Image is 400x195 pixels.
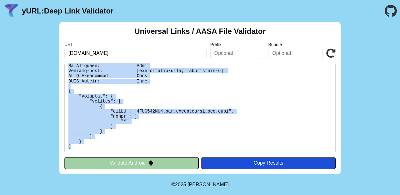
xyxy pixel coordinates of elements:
[210,48,265,59] input: Optional
[64,48,207,59] input: Required
[175,182,186,187] span: 2025
[134,27,266,36] h2: Universal Links / AASA File Validator
[3,3,19,19] img: yURL Logo
[204,160,332,166] div: Copy Results
[268,48,322,59] input: Optional
[210,42,265,47] label: Prefix
[187,182,229,187] a: Michael Ibragimchayev's Personal Site
[64,42,207,47] label: URL
[201,157,336,169] button: Copy Results
[171,174,228,195] footer: ©
[64,63,336,153] pre: Lorem ipsu do: sitam://consectetur.adi/.elit-seddo/eiusm-tem-inci-utlaboreetd Ma Aliquaen: Admi V...
[64,157,199,169] button: Validate Android
[148,160,153,166] img: droidIcon.svg
[22,7,113,15] a: yURL:Deep Link Validator
[268,42,322,47] label: Bundle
